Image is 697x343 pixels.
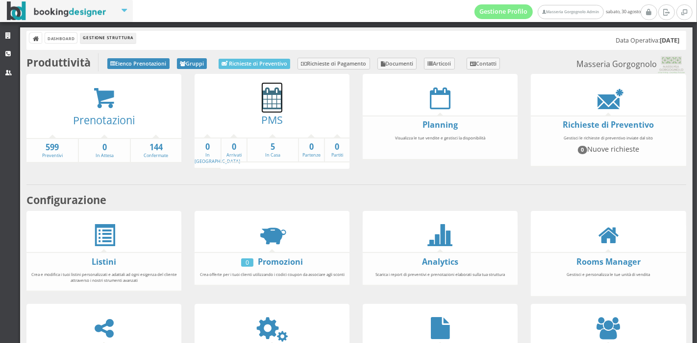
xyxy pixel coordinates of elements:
[325,141,350,153] strong: 0
[26,267,181,287] div: Crea e modifica i tuoi listini personalizzati e adattali ad ogni esigenza del cliente attraverso ...
[535,145,681,154] h4: Nuove richieste
[80,33,135,44] li: Gestione Struttura
[474,4,533,19] a: Gestione Profilo
[467,58,500,69] a: Contatti
[563,119,654,130] a: Richieste di Preventivo
[616,37,679,44] h5: Data Operativa:
[26,142,78,153] strong: 599
[195,141,221,153] strong: 0
[222,141,247,153] strong: 0
[576,256,641,267] a: Rooms Manager
[26,142,78,159] a: 599Preventivi
[422,256,458,267] a: Analytics
[195,141,240,164] a: 0In [GEOGRAPHIC_DATA]
[657,56,686,74] img: 0603869b585f11eeb13b0a069e529790.png
[363,131,518,157] div: Visualizza le tue vendite e gestisci la disponibilità
[241,258,253,267] div: 0
[26,193,106,207] b: Configurazione
[531,131,686,163] div: Gestisci le richieste di preventivo inviate dal sito
[248,141,298,159] a: 5In Casa
[538,5,603,19] a: Masseria Gorgognolo Admin
[79,142,129,153] strong: 0
[423,119,458,130] a: Planning
[424,58,455,69] a: Articoli
[73,113,135,127] a: Prenotazioni
[531,267,686,293] div: Gestisci e personalizza le tue unità di vendita
[660,36,679,45] b: [DATE]
[92,256,116,267] a: Listini
[578,146,588,154] span: 0
[299,141,324,159] a: 0Partenze
[298,58,370,69] a: Richieste di Pagamento
[377,58,417,69] a: Documenti
[248,141,298,153] strong: 5
[258,256,303,267] a: Promozioni
[474,4,641,19] span: sabato, 30 agosto
[79,142,129,159] a: 0In Attesa
[45,33,77,43] a: Dashboard
[363,267,518,282] div: Scarica i report di preventivi e prenotazioni elaborati sulla tua struttura
[26,55,91,69] b: Produttività
[131,142,181,153] strong: 144
[177,58,207,69] a: Gruppi
[107,58,170,69] a: Elenco Prenotazioni
[131,142,181,159] a: 144Confermate
[195,267,349,282] div: Crea offerte per i tuoi clienti utilizzando i codici coupon da associare agli sconti
[261,113,283,127] a: PMS
[299,141,324,153] strong: 0
[576,56,686,74] small: Masseria Gorgognolo
[222,141,247,159] a: 0Arrivati
[325,141,350,159] a: 0Partiti
[219,59,290,69] a: Richieste di Preventivo
[7,1,106,21] img: BookingDesigner.com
